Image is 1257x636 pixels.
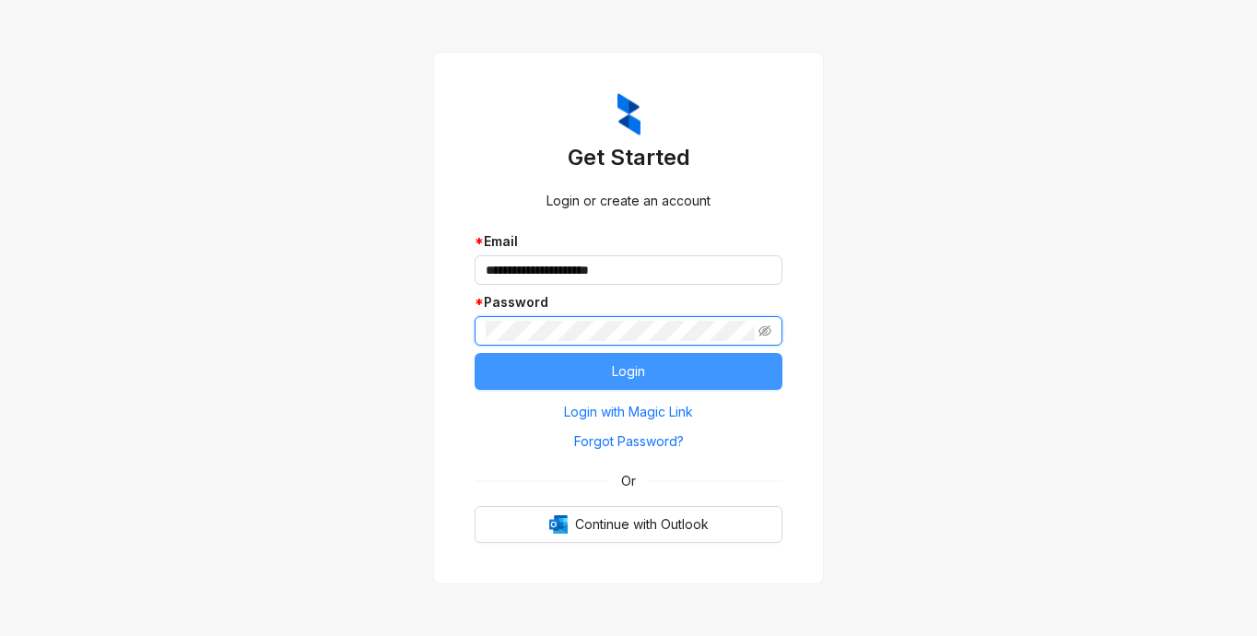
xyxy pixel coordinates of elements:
[475,143,782,172] h3: Get Started
[575,514,709,535] span: Continue with Outlook
[475,506,782,543] button: OutlookContinue with Outlook
[574,431,684,452] span: Forgot Password?
[617,93,640,135] img: ZumaIcon
[475,353,782,390] button: Login
[608,471,649,491] span: Or
[475,292,782,312] div: Password
[475,191,782,211] div: Login or create an account
[475,397,782,427] button: Login with Magic Link
[564,402,693,422] span: Login with Magic Link
[549,515,568,534] img: Outlook
[758,324,771,337] span: eye-invisible
[612,361,645,382] span: Login
[475,231,782,252] div: Email
[475,427,782,456] button: Forgot Password?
